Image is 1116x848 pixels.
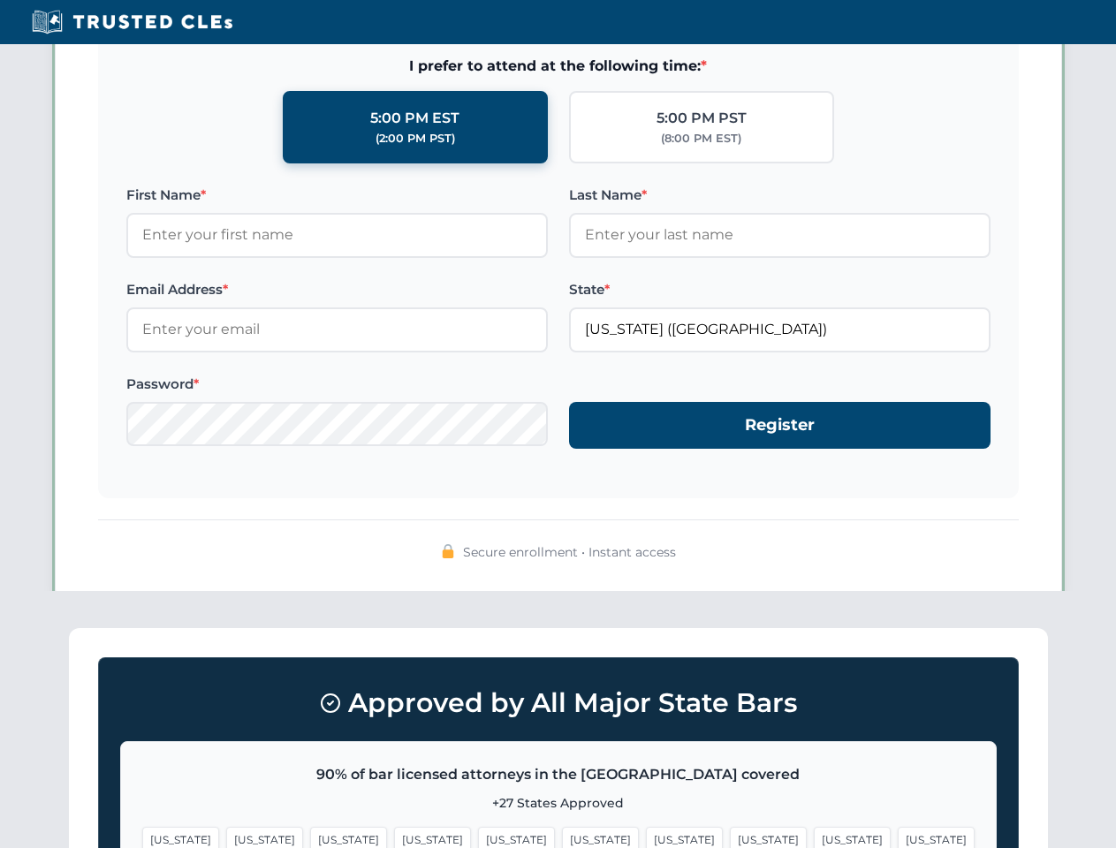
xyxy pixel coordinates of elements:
[126,279,548,300] label: Email Address
[569,307,991,352] input: Florida (FL)
[126,213,548,257] input: Enter your first name
[463,542,676,562] span: Secure enrollment • Instant access
[569,402,991,449] button: Register
[376,130,455,148] div: (2:00 PM PST)
[657,107,747,130] div: 5:00 PM PST
[142,763,975,786] p: 90% of bar licensed attorneys in the [GEOGRAPHIC_DATA] covered
[126,185,548,206] label: First Name
[569,279,991,300] label: State
[370,107,459,130] div: 5:00 PM EST
[126,55,991,78] span: I prefer to attend at the following time:
[120,679,997,727] h3: Approved by All Major State Bars
[569,185,991,206] label: Last Name
[569,213,991,257] input: Enter your last name
[27,9,238,35] img: Trusted CLEs
[126,374,548,395] label: Password
[126,307,548,352] input: Enter your email
[142,793,975,813] p: +27 States Approved
[441,544,455,558] img: 🔒
[661,130,741,148] div: (8:00 PM EST)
